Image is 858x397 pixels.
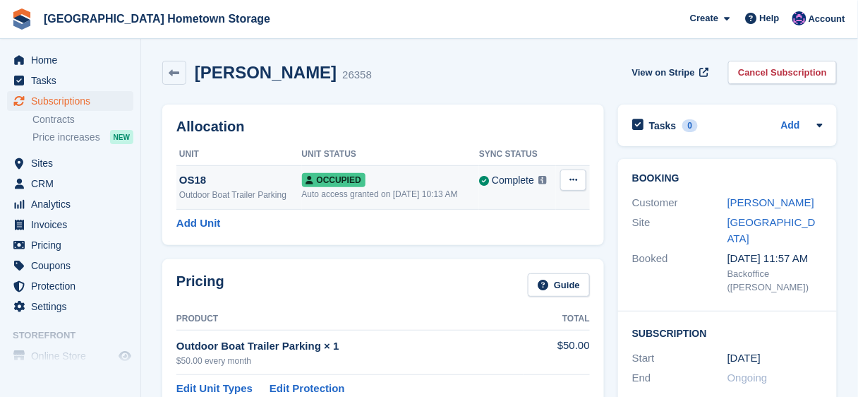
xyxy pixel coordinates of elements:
img: Amy Liposky-Vincent [792,11,806,25]
span: Tasks [31,71,116,90]
td: $50.00 [524,330,590,374]
a: Contracts [32,113,133,126]
div: Backoffice ([PERSON_NAME]) [727,267,823,295]
span: Help [760,11,780,25]
th: Unit Status [302,143,480,166]
div: Customer [632,195,727,211]
h2: [PERSON_NAME] [195,63,337,82]
div: Complete [492,173,534,188]
a: menu [7,91,133,111]
span: Occupied [302,173,365,187]
img: stora-icon-8386f47178a22dfd0bd8f6a31ec36ba5ce8667c1dd55bd0f319d3a0aa187defe.svg [11,8,32,30]
span: Create [690,11,718,25]
a: Cancel Subscription [728,61,837,84]
span: Sites [31,153,116,173]
div: Outdoor Boat Trailer Parking × 1 [176,338,524,355]
a: menu [7,276,133,296]
span: CRM [31,174,116,194]
a: menu [7,346,133,366]
div: OS18 [179,172,302,189]
span: Ongoing [727,372,768,384]
a: menu [7,174,133,194]
time: 2023-11-01 04:00:00 UTC [727,350,761,367]
th: Product [176,308,524,331]
a: [GEOGRAPHIC_DATA] [727,216,816,244]
span: Coupons [31,256,116,275]
span: Invoices [31,215,116,235]
span: Account [809,12,845,26]
div: Booked [632,251,727,295]
a: [GEOGRAPHIC_DATA] Hometown Storage [38,7,276,30]
a: menu [7,256,133,275]
th: Sync Status [479,143,556,166]
h2: Tasks [649,119,677,132]
span: Protection [31,276,116,296]
a: View on Stripe [627,61,712,84]
span: Online Store [31,346,116,366]
h2: Booking [632,173,823,184]
a: Price increases NEW [32,129,133,145]
a: Add Unit [176,215,220,232]
a: Add [781,118,800,134]
a: menu [7,194,133,214]
img: icon-info-grey-7440780725fd019a000dd9b08b2336e03edf1995a4989e88bcd33f0948082b44.svg [538,176,547,184]
a: Edit Unit Types [176,381,253,397]
div: 0 [682,119,699,132]
a: menu [7,215,133,235]
a: menu [7,235,133,255]
a: menu [7,71,133,90]
th: Unit [176,143,302,166]
th: Total [524,308,590,331]
div: 26358 [342,67,372,83]
span: Pricing [31,235,116,255]
a: menu [7,153,133,173]
span: View on Stripe [632,66,695,80]
div: $50.00 every month [176,355,524,367]
div: Start [632,350,727,367]
span: Home [31,50,116,70]
span: Subscriptions [31,91,116,111]
span: Storefront [13,328,140,343]
a: Preview store [116,348,133,365]
span: Analytics [31,194,116,214]
a: Edit Protection [270,381,345,397]
div: [DATE] 11:57 AM [727,251,823,267]
div: End [632,370,727,386]
h2: Pricing [176,273,224,297]
a: menu [7,50,133,70]
span: Price increases [32,131,100,144]
div: Auto access granted on [DATE] 10:13 AM [302,188,480,201]
a: Guide [528,273,590,297]
span: Settings [31,297,116,316]
h2: Subscription [632,326,823,340]
h2: Allocation [176,119,590,135]
a: menu [7,297,133,316]
div: Site [632,215,727,247]
div: Outdoor Boat Trailer Parking [179,189,302,201]
div: NEW [110,130,133,144]
a: [PERSON_NAME] [727,196,814,208]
